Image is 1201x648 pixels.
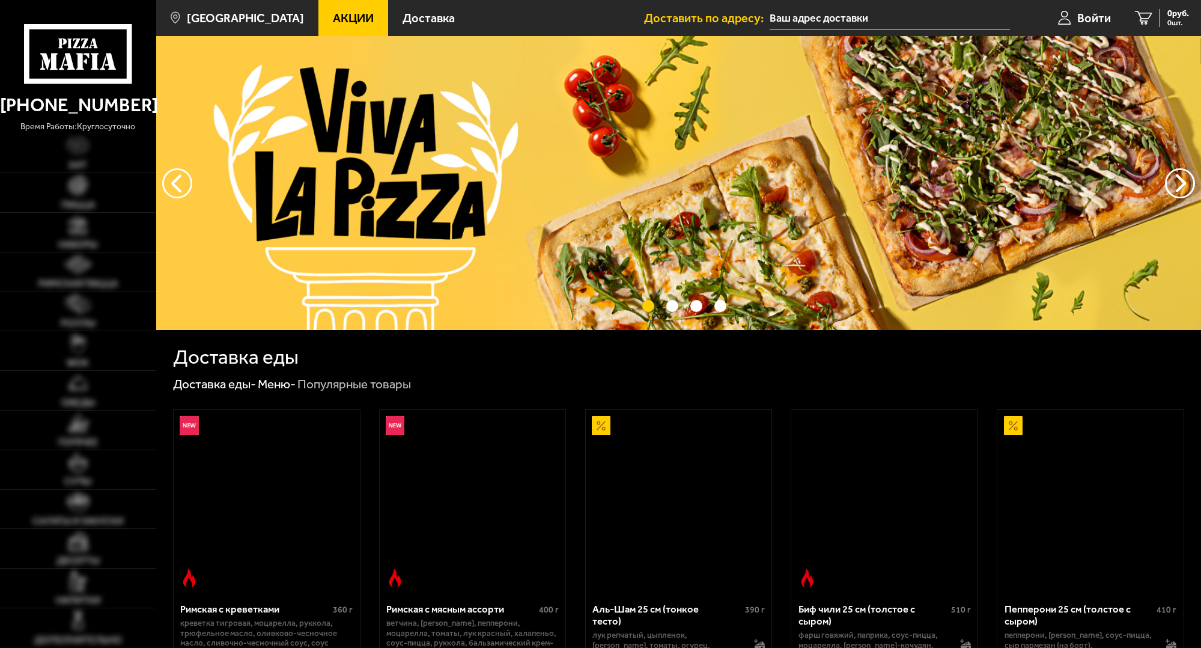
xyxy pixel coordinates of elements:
span: 410 г [1157,605,1176,615]
img: Акционный [1004,416,1023,435]
span: Обеды [61,398,95,408]
span: Наборы [58,240,97,249]
div: Пепперони 25 см (толстое с сыром) [1005,603,1154,627]
div: Римская с креветками [180,603,330,615]
span: Напитки [56,596,100,605]
span: Доставка [403,12,455,24]
a: Доставка еды- [173,377,256,391]
span: Доставить по адресу: [644,12,770,24]
span: Римская пицца [38,279,118,289]
span: Войти [1077,12,1111,24]
img: Новинка [180,416,198,435]
span: Салаты и закуски [32,516,123,526]
a: Острое блюдоБиф чили 25 см (толстое с сыром) [791,410,978,593]
button: точки переключения [666,300,678,312]
div: Биф чили 25 см (толстое с сыром) [798,603,948,627]
img: Острое блюдо [180,569,198,587]
span: WOK [67,358,89,368]
button: точки переключения [714,300,726,312]
a: Меню- [258,377,296,391]
a: АкционныйАль-Шам 25 см (тонкое тесто) [586,410,772,593]
span: 390 г [745,605,765,615]
a: НовинкаОстрое блюдоРимская с мясным ассорти [380,410,566,593]
div: Римская с мясным ассорти [386,603,536,615]
a: АкционныйПепперони 25 см (толстое с сыром) [997,410,1184,593]
span: Акции [333,12,374,24]
a: НовинкаОстрое блюдоРимская с креветками [174,410,360,593]
span: Супы [64,477,91,486]
span: Десерты [56,556,100,566]
div: Аль-Шам 25 см (тонкое тесто) [592,603,742,627]
span: 400 г [539,605,559,615]
span: 510 г [951,605,971,615]
span: 360 г [333,605,353,615]
img: Острое блюдо [386,569,404,587]
img: Новинка [386,416,404,435]
span: 0 шт. [1167,19,1189,27]
button: точки переключения [642,300,654,312]
button: предыдущий [1165,168,1195,198]
span: Дополнительно [34,635,122,645]
span: Роллы [61,319,96,328]
span: Пицца [61,200,95,210]
img: Острое блюдо [798,569,816,587]
button: точки переключения [690,300,702,312]
span: [GEOGRAPHIC_DATA] [187,12,304,24]
span: Хит [68,160,87,170]
div: Популярные товары [297,376,411,393]
span: Горячее [58,438,98,447]
img: Акционный [592,416,610,435]
span: 0 руб. [1167,9,1189,18]
input: Ваш адрес доставки [770,7,1010,29]
h1: Доставка еды [173,347,299,367]
button: следующий [162,168,192,198]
